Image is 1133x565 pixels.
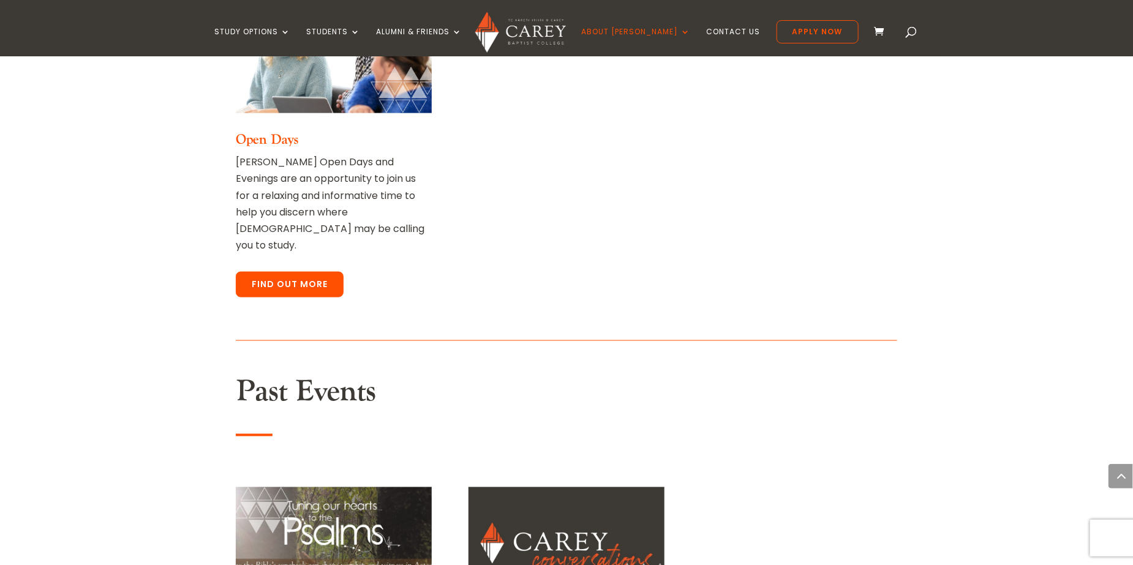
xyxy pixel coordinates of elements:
[475,12,565,53] img: Carey Baptist College
[236,155,424,252] span: [PERSON_NAME] Open Days and Evenings are an opportunity to join us for a relaxing and informative...
[236,103,432,117] a: Students at Carey
[306,28,360,56] a: Students
[236,375,897,416] h2: Past Events
[236,131,298,148] a: Open Days
[376,28,462,56] a: Alumni & Friends
[236,272,344,297] a: Find out more
[707,28,761,56] a: Contact Us
[214,28,290,56] a: Study Options
[582,28,691,56] a: About [PERSON_NAME]
[777,20,859,43] a: Apply Now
